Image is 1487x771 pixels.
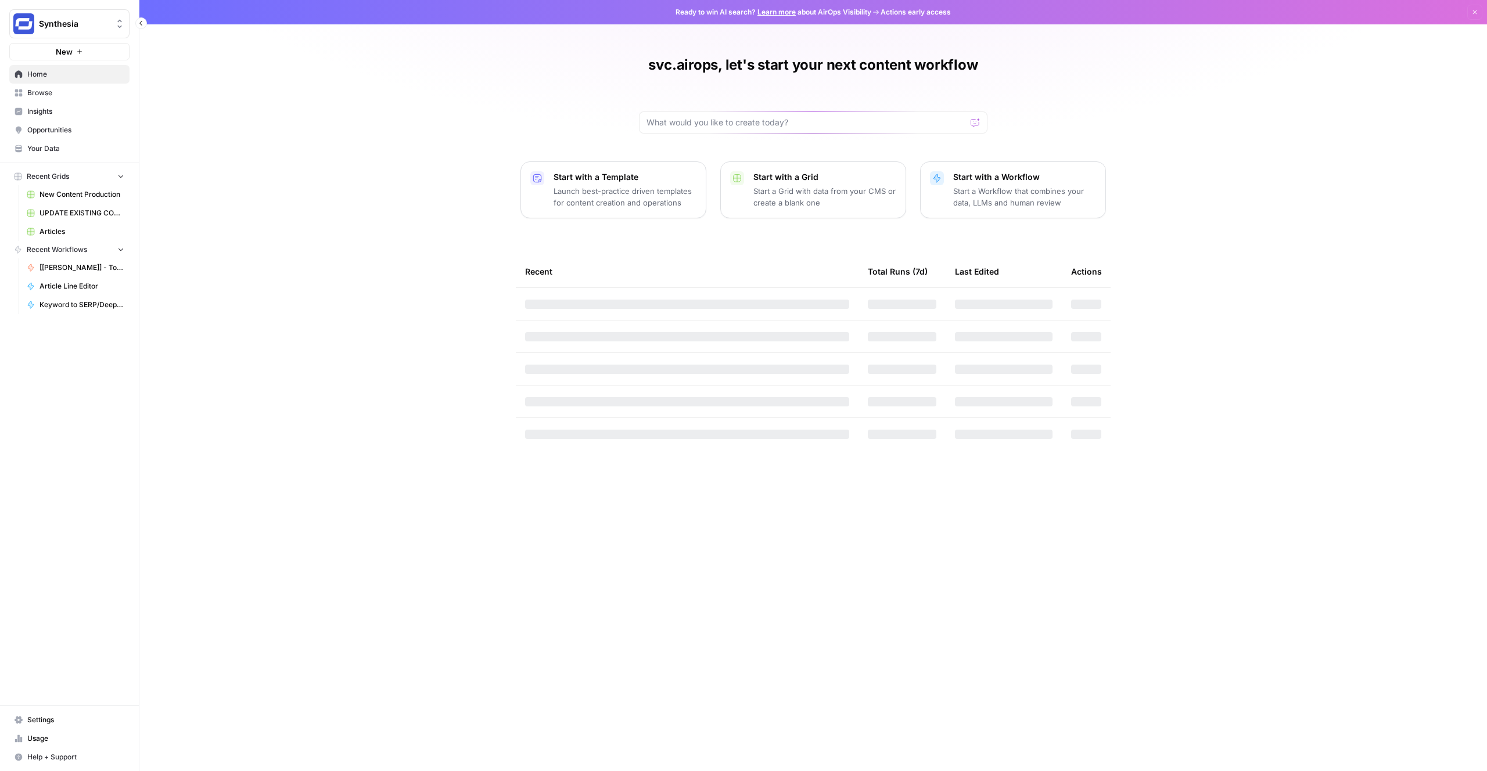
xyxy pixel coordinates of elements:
[525,255,849,287] div: Recent
[9,241,130,258] button: Recent Workflows
[676,7,871,17] span: Ready to win AI search? about AirOps Visibility
[753,185,896,208] p: Start a Grid with data from your CMS or create a blank one
[21,204,130,222] a: UPDATE EXISTING CONTENT
[21,277,130,296] a: Article Line Editor
[868,255,928,287] div: Total Runs (7d)
[27,244,87,255] span: Recent Workflows
[27,106,124,117] span: Insights
[56,46,73,57] span: New
[27,752,124,762] span: Help + Support
[27,125,124,135] span: Opportunities
[39,262,124,273] span: [[PERSON_NAME]] - Tools & Features Pages Refreshe - [MAIN WORKFLOW]
[9,711,130,729] a: Settings
[1071,255,1102,287] div: Actions
[39,300,124,310] span: Keyword to SERP/Deep Research
[39,208,124,218] span: UPDATE EXISTING CONTENT
[39,189,124,200] span: New Content Production
[9,84,130,102] a: Browse
[554,185,696,208] p: Launch best-practice driven templates for content creation and operations
[9,65,130,84] a: Home
[27,733,124,744] span: Usage
[9,139,130,158] a: Your Data
[39,18,109,30] span: Synthesia
[21,258,130,277] a: [[PERSON_NAME]] - Tools & Features Pages Refreshe - [MAIN WORKFLOW]
[27,143,124,154] span: Your Data
[27,88,124,98] span: Browse
[9,9,130,38] button: Workspace: Synthesia
[520,161,706,218] button: Start with a TemplateLaunch best-practice driven templates for content creation and operations
[13,13,34,34] img: Synthesia Logo
[21,296,130,314] a: Keyword to SERP/Deep Research
[955,255,999,287] div: Last Edited
[881,7,951,17] span: Actions early access
[554,171,696,183] p: Start with a Template
[27,715,124,725] span: Settings
[720,161,906,218] button: Start with a GridStart a Grid with data from your CMS or create a blank one
[646,117,966,128] input: What would you like to create today?
[9,168,130,185] button: Recent Grids
[9,102,130,121] a: Insights
[920,161,1106,218] button: Start with a WorkflowStart a Workflow that combines your data, LLMs and human review
[39,226,124,237] span: Articles
[27,171,69,182] span: Recent Grids
[9,748,130,766] button: Help + Support
[9,43,130,60] button: New
[27,69,124,80] span: Home
[753,171,896,183] p: Start with a Grid
[21,185,130,204] a: New Content Production
[648,56,978,74] h1: svc.airops, let's start your next content workflow
[953,185,1096,208] p: Start a Workflow that combines your data, LLMs and human review
[953,171,1096,183] p: Start with a Workflow
[21,222,130,241] a: Articles
[757,8,796,16] a: Learn more
[9,729,130,748] a: Usage
[9,121,130,139] a: Opportunities
[39,281,124,291] span: Article Line Editor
